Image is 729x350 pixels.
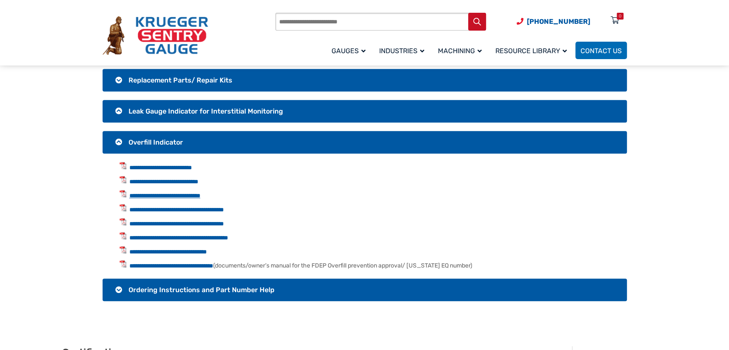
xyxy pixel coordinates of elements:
[379,47,424,55] span: Industries
[619,13,621,20] div: 0
[517,16,590,27] a: Phone Number (920) 434-8860
[103,16,208,55] img: Krueger Sentry Gauge
[495,47,567,55] span: Resource Library
[575,42,627,59] a: Contact Us
[326,40,374,60] a: Gauges
[580,47,622,55] span: Contact Us
[129,138,183,146] span: Overfill Indicator
[129,76,232,84] span: Replacement Parts/ Repair Kits
[490,40,575,60] a: Resource Library
[433,40,490,60] a: Machining
[527,17,590,26] span: [PHONE_NUMBER]
[374,40,433,60] a: Industries
[129,286,274,294] span: Ordering Instructions and Part Number Help
[332,47,366,55] span: Gauges
[129,107,283,115] span: Leak Gauge Indicator for Interstitial Monitoring
[438,47,482,55] span: Machining
[120,260,627,270] li: (documents/owner’s manual for the FDEP Overfill prevention approval/ [US_STATE] EQ number)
